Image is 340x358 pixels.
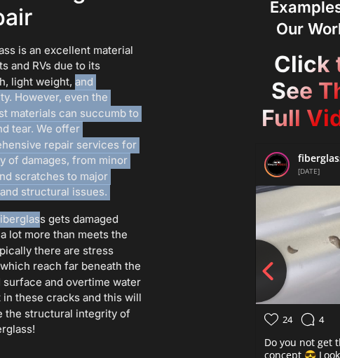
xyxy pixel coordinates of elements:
a: 24 [264,312,301,328]
div: 24 [283,315,292,324]
a: 4 [301,312,332,328]
div: 4 [319,315,324,324]
img: fiberglassworx [267,155,287,174]
button: Previous slide [224,240,287,303]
